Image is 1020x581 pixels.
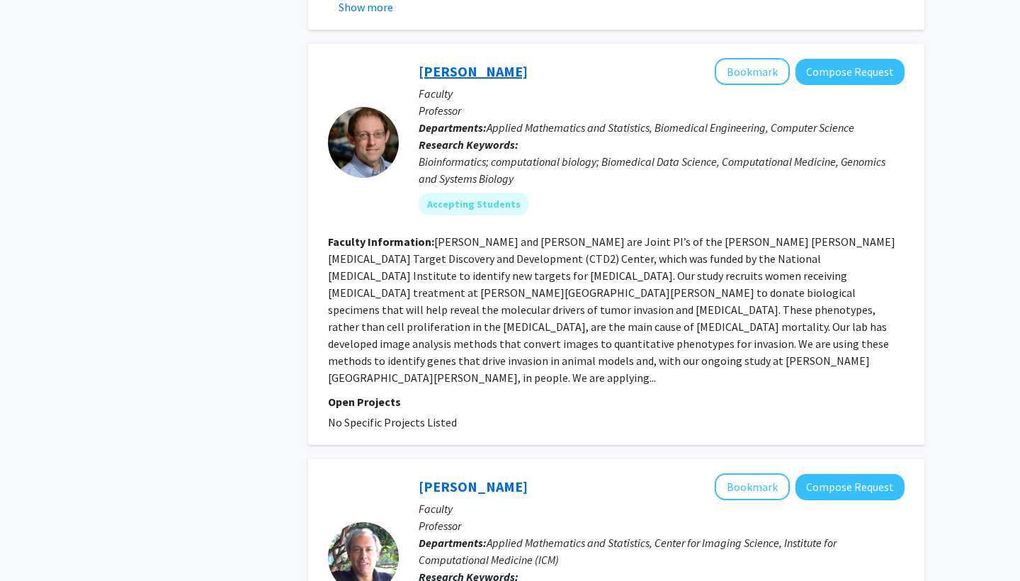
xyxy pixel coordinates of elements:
a: [PERSON_NAME] [419,62,528,80]
p: Professor [419,102,905,119]
p: Open Projects [328,393,905,410]
span: Applied Mathematics and Statistics, Biomedical Engineering, Computer Science [487,120,854,135]
span: No Specific Projects Listed [328,415,457,429]
b: Departments: [419,120,487,135]
a: [PERSON_NAME] [419,478,528,495]
iframe: Chat [11,517,60,570]
b: Research Keywords: [419,137,518,152]
button: Add Donald Geman to Bookmarks [715,473,790,500]
button: Compose Request to Donald Geman [795,474,905,500]
button: Compose Request to Joel Bader [795,59,905,85]
mat-chip: Accepting Students [419,193,529,215]
p: Faculty [419,500,905,517]
fg-read-more: [PERSON_NAME] and [PERSON_NAME] are Joint PI’s of the [PERSON_NAME] [PERSON_NAME] [MEDICAL_DATA] ... [328,235,895,385]
span: Applied Mathematics and Statistics, Center for Imaging Science, Institute for Computational Medic... [419,536,837,567]
p: Professor [419,517,905,534]
p: Faculty [419,85,905,102]
b: Faculty Information: [328,235,434,249]
div: Bioinformatics; computational biology; Biomedical Data Science, Computational Medicine, Genomics ... [419,153,905,187]
button: Add Joel Bader to Bookmarks [715,58,790,85]
b: Departments: [419,536,487,550]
